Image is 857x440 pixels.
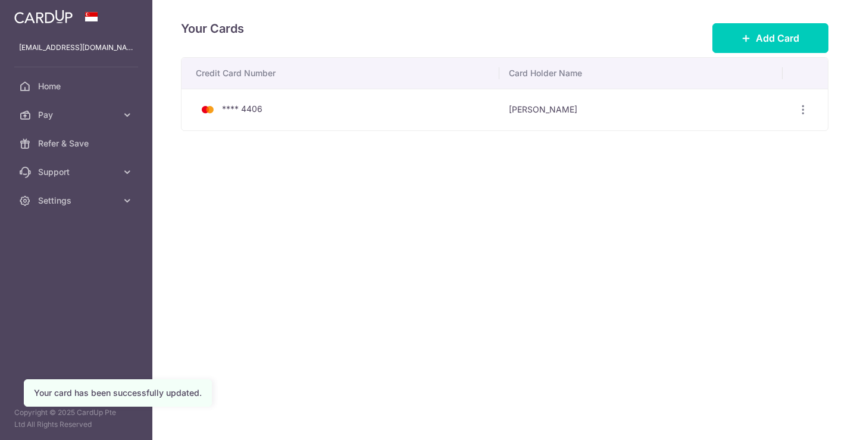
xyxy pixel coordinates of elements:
h4: Your Cards [181,19,244,38]
th: Card Holder Name [499,58,783,89]
td: [PERSON_NAME] [499,89,783,130]
div: Your card has been successfully updated. [34,387,202,399]
span: Pay [38,109,117,121]
iframe: Opens a widget where you can find more information [781,404,845,434]
span: Refer & Save [38,138,117,149]
span: Home [38,80,117,92]
img: Bank Card [196,102,220,117]
span: Add Card [756,31,799,45]
img: CardUp [14,10,73,24]
span: Support [38,166,117,178]
span: Settings [38,195,117,207]
button: Add Card [712,23,828,53]
th: Credit Card Number [182,58,499,89]
p: [EMAIL_ADDRESS][DOMAIN_NAME] [19,42,133,54]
